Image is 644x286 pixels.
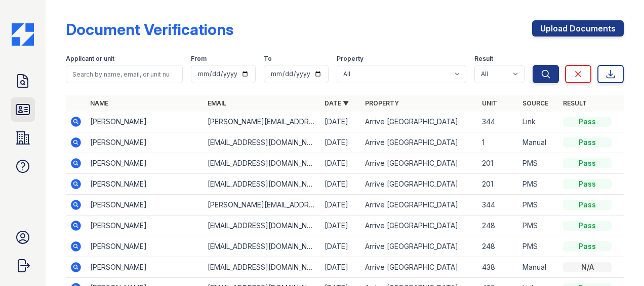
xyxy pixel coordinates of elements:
td: [PERSON_NAME] [86,132,203,153]
td: 201 [478,153,518,174]
td: [PERSON_NAME][EMAIL_ADDRESS][DOMAIN_NAME] [204,195,320,216]
td: [PERSON_NAME] [86,216,203,236]
td: [PERSON_NAME] [86,236,203,257]
td: [DATE] [320,112,361,132]
td: [EMAIL_ADDRESS][DOMAIN_NAME] [204,174,320,195]
div: Pass [563,221,612,231]
div: Pass [563,158,612,168]
td: [PERSON_NAME] [86,195,203,216]
td: Arrive [GEOGRAPHIC_DATA] [361,174,478,195]
a: Unit [482,99,497,107]
div: Pass [563,200,612,210]
a: Source [522,99,548,107]
td: 344 [478,112,518,132]
td: [PERSON_NAME] [86,174,203,195]
td: Arrive [GEOGRAPHIC_DATA] [361,153,478,174]
td: [EMAIL_ADDRESS][DOMAIN_NAME] [204,236,320,257]
td: Arrive [GEOGRAPHIC_DATA] [361,112,478,132]
img: CE_Icon_Blue-c292c112584629df590d857e76928e9f676e5b41ef8f769ba2f05ee15b207248.png [12,23,34,46]
div: Document Verifications [66,20,233,39]
td: [DATE] [320,257,361,278]
td: 201 [478,174,518,195]
td: Arrive [GEOGRAPHIC_DATA] [361,257,478,278]
td: PMS [518,153,559,174]
a: Upload Documents [532,20,624,37]
a: Name [90,99,108,107]
label: Property [337,55,364,63]
td: [EMAIL_ADDRESS][DOMAIN_NAME] [204,257,320,278]
label: From [191,55,207,63]
label: Result [474,55,493,63]
input: Search by name, email, or unit number [66,65,183,83]
td: [DATE] [320,132,361,153]
div: Pass [563,179,612,189]
td: PMS [518,236,559,257]
td: Manual [518,132,559,153]
td: [EMAIL_ADDRESS][DOMAIN_NAME] [204,132,320,153]
td: [DATE] [320,216,361,236]
td: [PERSON_NAME] [86,112,203,132]
td: 248 [478,216,518,236]
td: [PERSON_NAME] [86,257,203,278]
label: To [264,55,272,63]
td: [DATE] [320,236,361,257]
td: [DATE] [320,153,361,174]
td: PMS [518,195,559,216]
td: [PERSON_NAME] [86,153,203,174]
div: Pass [563,241,612,252]
td: 344 [478,195,518,216]
td: Manual [518,257,559,278]
td: Link [518,112,559,132]
td: [PERSON_NAME][EMAIL_ADDRESS][DOMAIN_NAME] [204,112,320,132]
label: Applicant or unit [66,55,114,63]
div: N/A [563,262,612,272]
td: Arrive [GEOGRAPHIC_DATA] [361,216,478,236]
td: 1 [478,132,518,153]
td: Arrive [GEOGRAPHIC_DATA] [361,236,478,257]
div: Pass [563,137,612,148]
a: Result [563,99,587,107]
td: PMS [518,174,559,195]
td: 438 [478,257,518,278]
td: Arrive [GEOGRAPHIC_DATA] [361,132,478,153]
td: 248 [478,236,518,257]
td: [DATE] [320,174,361,195]
td: [EMAIL_ADDRESS][DOMAIN_NAME] [204,153,320,174]
td: Arrive [GEOGRAPHIC_DATA] [361,195,478,216]
td: PMS [518,216,559,236]
a: Date ▼ [325,99,349,107]
a: Email [208,99,226,107]
td: [EMAIL_ADDRESS][DOMAIN_NAME] [204,216,320,236]
div: Pass [563,117,612,127]
td: [DATE] [320,195,361,216]
a: Property [365,99,399,107]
